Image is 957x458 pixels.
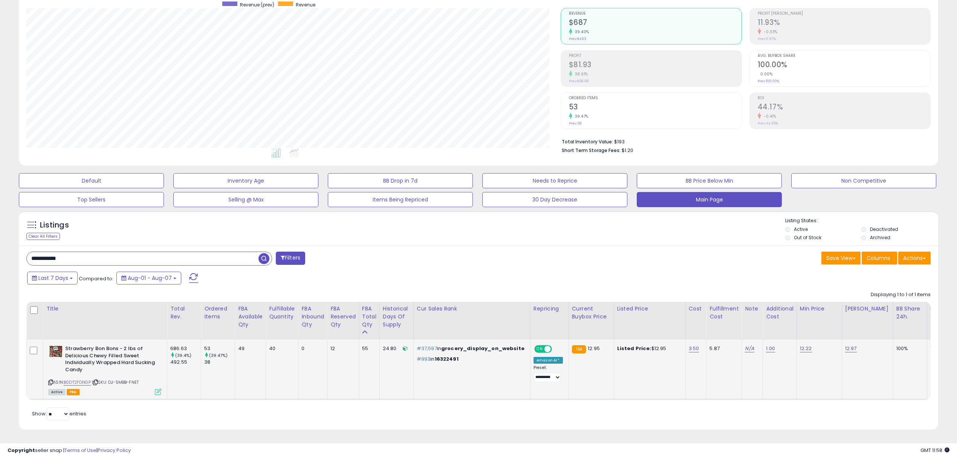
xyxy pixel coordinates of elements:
div: seller snap | | [8,447,131,454]
p: in [417,345,524,352]
div: Historical Days Of Supply [383,305,410,329]
span: Ordered Items [569,96,741,100]
span: Avg. Buybox Share [758,54,930,58]
span: 16322491 [435,355,459,363]
div: 24.80 [383,345,408,352]
button: Top Sellers [19,192,164,207]
li: $193 [562,137,925,146]
label: Out of Stock [794,234,821,241]
div: Ordered Items [204,305,232,321]
span: | SKU: DJ-5MBB-FNET [92,379,139,385]
div: FBA Available Qty [238,305,263,329]
a: N/A [745,345,754,352]
div: Clear All Filters [26,233,60,240]
div: FBA inbound Qty [301,305,324,329]
span: Compared to: [79,275,113,282]
button: Columns [862,252,897,264]
button: Inventory Age [173,173,318,188]
h2: 11.93% [758,18,930,28]
button: 30 Day Decrease [482,192,627,207]
small: 39.40% [572,29,589,35]
div: Preset: [534,365,563,382]
a: 12.97 [845,345,857,352]
span: Last 7 Days [38,274,68,282]
label: Deactivated [870,226,898,232]
small: -0.41% [761,114,777,119]
button: Save View [821,252,861,264]
small: Prev: 11.97% [758,37,776,41]
div: FBA Reserved Qty [330,305,356,329]
small: Prev: 44.35% [758,121,778,126]
small: FBA [572,345,586,353]
div: Total Rev. [170,305,198,321]
div: Cur Sales Rank [417,305,527,313]
a: Privacy Policy [98,447,131,454]
div: Repricing [534,305,566,313]
a: B0DT2FDNGP [64,379,91,386]
small: 39.47% [572,114,589,119]
button: Non Competitive [791,173,936,188]
span: All listings currently available for purchase on Amazon [48,389,66,395]
b: Listed Price: [617,345,651,352]
div: 5.87 [709,345,736,352]
span: Profit [569,54,741,58]
a: 3.50 [689,345,699,352]
span: grocery_display_on_website [441,345,524,352]
span: Aug-01 - Aug-07 [128,274,172,282]
div: Listed Price [617,305,682,313]
a: 12.22 [800,345,812,352]
div: Note [745,305,760,313]
div: Current Buybox Price [572,305,611,321]
div: Cost [689,305,703,313]
div: 686.63 [170,345,201,352]
span: 2025-08-15 11:58 GMT [920,447,949,454]
span: ON [535,346,544,352]
p: Listing States: [785,217,938,224]
span: #993 [417,355,431,363]
button: Filters [276,252,305,265]
div: 12 [330,345,353,352]
div: Inv. value [930,305,948,321]
div: Displaying 1 to 1 of 1 items [871,291,931,298]
b: Total Inventory Value: [562,138,613,145]
span: OFF [551,346,563,352]
div: BB Share 24h. [896,305,924,321]
label: Active [794,226,808,232]
div: 40 [269,345,292,352]
a: Terms of Use [64,447,96,454]
div: ASIN: [48,345,161,394]
small: Prev: 100.00% [758,79,779,83]
button: Needs to Reprice [482,173,627,188]
div: 492.55 [170,359,201,366]
div: 192.50 [930,345,945,352]
div: $12.95 [617,345,680,352]
strong: Copyright [8,447,35,454]
button: Selling @ Max [173,192,318,207]
div: Min Price [800,305,839,313]
div: Title [46,305,164,313]
h2: 53 [569,103,741,113]
div: 49 [238,345,260,352]
h2: $687 [569,18,741,28]
span: Columns [867,254,890,262]
label: Archived [870,234,890,241]
a: 1.00 [766,345,775,352]
span: Show: entries [32,410,86,417]
span: Revenue [296,2,315,8]
button: Actions [898,252,931,264]
span: $1.20 [622,147,633,154]
small: 38.91% [572,71,588,77]
h2: $81.93 [569,60,741,71]
b: Short Term Storage Fees: [562,147,621,154]
div: Amazon AI * [534,357,563,364]
small: (39.4%) [175,352,191,358]
div: 38 [204,359,235,366]
button: BB Drop in 7d [328,173,473,188]
p: in [417,356,524,363]
span: #37,597 [417,345,437,352]
div: 100% [896,345,921,352]
div: Additional Cost [766,305,793,321]
button: Items Being Repriced [328,192,473,207]
h5: Listings [40,220,69,231]
span: 12.95 [588,345,600,352]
